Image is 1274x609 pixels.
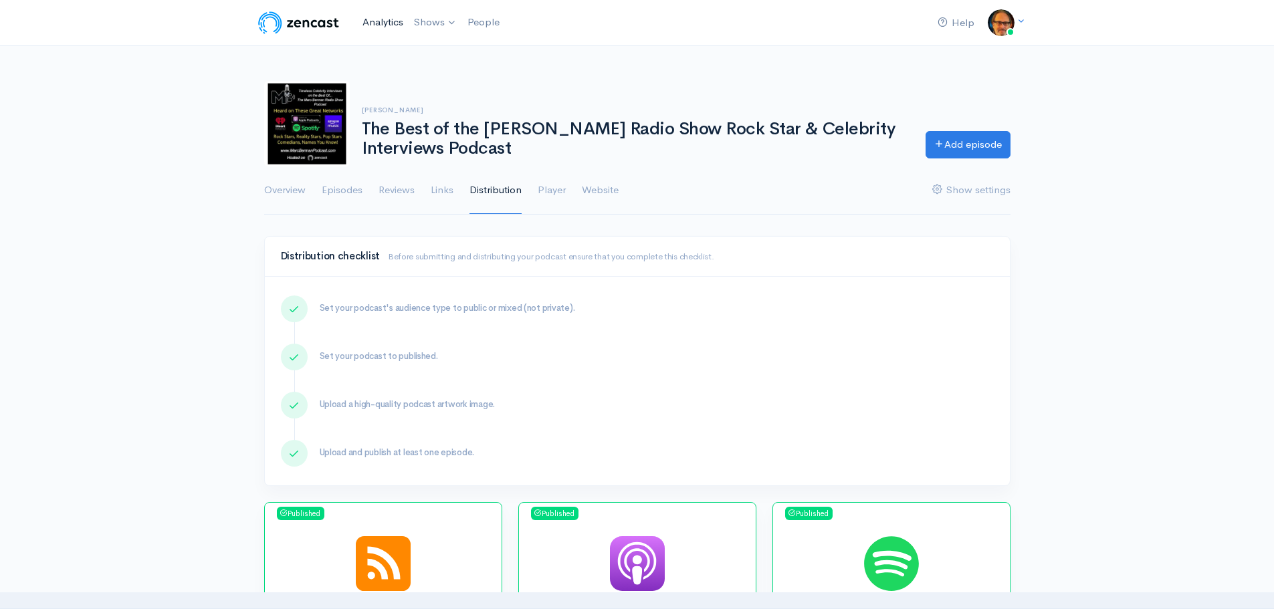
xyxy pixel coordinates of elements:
h4: Distribution checklist [281,251,994,262]
h6: [PERSON_NAME] [362,106,910,114]
a: Show settings [932,166,1011,215]
img: Apple Podcasts logo [610,536,665,591]
img: ZenCast Logo [256,9,341,36]
span: Published [785,507,833,520]
img: ... [988,9,1015,36]
span: Upload and publish at least one episode. [320,447,475,458]
a: Analytics [357,8,409,37]
span: Published [531,507,578,520]
a: Player [538,166,566,215]
a: Distribution [469,166,522,215]
a: Add episode [926,131,1011,158]
h1: The Best of the [PERSON_NAME] Radio Show Rock Star & Celebrity Interviews Podcast [362,120,910,158]
small: Before submitting and distributing your podcast ensure that you complete this checklist. [388,251,714,262]
a: Website [582,166,619,215]
span: Set your podcast to published. [320,350,438,362]
img: Spotify Podcasts logo [864,536,919,591]
span: Set your podcast's audience type to public or mixed (not private). [320,302,575,314]
span: Upload a high-quality podcast artwork image. [320,398,496,410]
a: Episodes [322,166,362,215]
a: People [462,8,505,37]
a: Shows [409,8,462,37]
a: Reviews [379,166,415,215]
a: Help [932,9,980,37]
img: RSS Feed logo [356,536,411,591]
span: Published [277,507,324,520]
a: Overview [264,166,306,215]
a: Links [431,166,453,215]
